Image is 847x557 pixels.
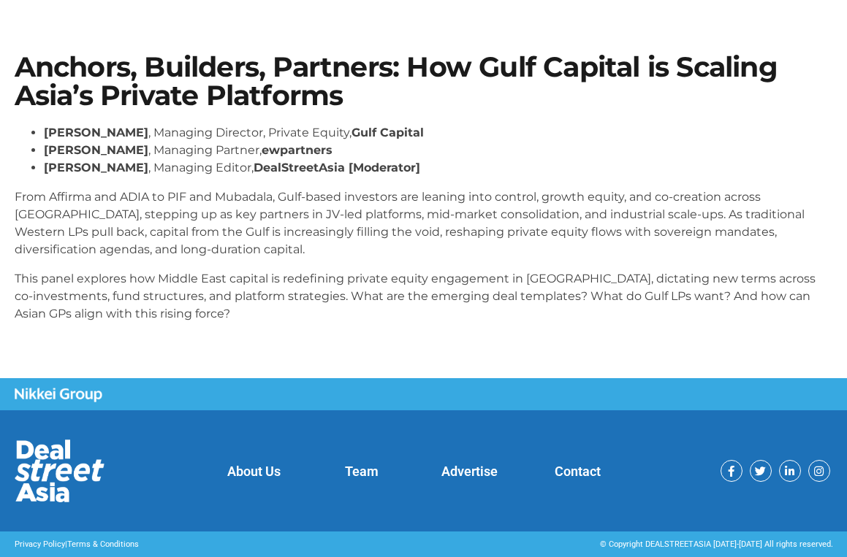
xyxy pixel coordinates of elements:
li: , Managing Director, Private Equity, [44,124,833,142]
strong: ewpartners [262,143,333,157]
a: Terms & Conditions [67,539,139,549]
strong: [PERSON_NAME] [44,143,148,157]
strong: [PERSON_NAME] [44,126,148,139]
li: , Managing Editor, [44,159,833,177]
strong: DealStreetAsia [Moderator] [254,161,420,174]
p: This panel explores how Middle East capital is redefining private equity engagement in [GEOGRAPHI... [15,270,833,323]
a: About Us [227,464,281,479]
div: © Copyright DEALSTREETASIA [DATE]-[DATE] All rights reserved. [431,539,833,551]
strong: Gulf Capital [352,126,424,139]
h1: Anchors, Builders, Partners: How Gulf Capital is Scaling Asia’s Private Platforms [15,53,833,110]
a: Privacy Policy [15,539,65,549]
p: | [15,539,417,551]
a: Advertise [441,464,498,479]
p: From Affirma and ADIA to PIF and Mubadala, Gulf-based investors are leaning into control, growth ... [15,188,833,258]
strong: [PERSON_NAME] [44,161,148,174]
a: Team [345,464,379,479]
img: Nikkei Group [15,388,102,402]
li: , Managing Partner, [44,142,833,159]
a: Contact [555,464,601,479]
